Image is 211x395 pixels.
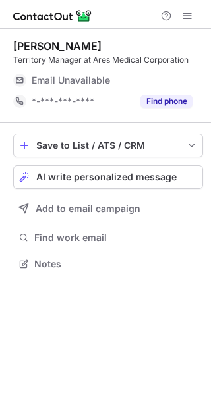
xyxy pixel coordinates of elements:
[13,54,203,66] div: Territory Manager at Ares Medical Corporation
[13,8,92,24] img: ContactOut v5.3.10
[36,203,140,214] span: Add to email campaign
[13,255,203,273] button: Notes
[34,232,198,244] span: Find work email
[36,172,177,182] span: AI write personalized message
[13,228,203,247] button: Find work email
[32,74,110,86] span: Email Unavailable
[36,140,180,151] div: Save to List / ATS / CRM
[140,95,193,108] button: Reveal Button
[13,197,203,221] button: Add to email campaign
[13,39,102,53] div: [PERSON_NAME]
[13,165,203,189] button: AI write personalized message
[13,134,203,157] button: save-profile-one-click
[34,258,198,270] span: Notes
